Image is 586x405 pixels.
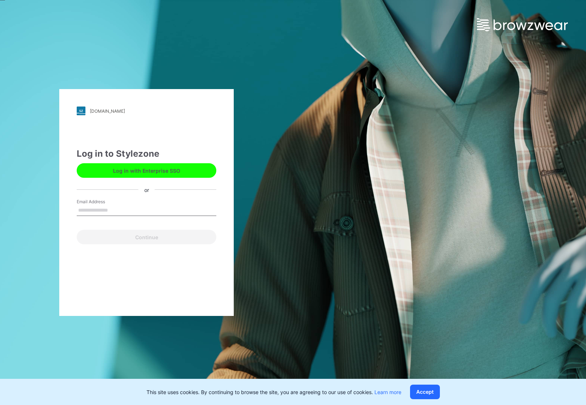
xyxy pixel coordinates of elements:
div: or [139,186,155,193]
a: Learn more [374,389,401,395]
label: Email Address [77,199,128,205]
img: stylezone-logo.562084cfcfab977791bfbf7441f1a819.svg [77,107,85,115]
a: [DOMAIN_NAME] [77,107,216,115]
p: This site uses cookies. By continuing to browse the site, you are agreeing to our use of cookies. [146,388,401,396]
div: [DOMAIN_NAME] [90,108,125,114]
img: browzwear-logo.e42bd6dac1945053ebaf764b6aa21510.svg [477,18,568,31]
div: Log in to Stylezone [77,147,216,160]
button: Accept [410,385,440,399]
button: Log in with Enterprise SSO [77,163,216,178]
